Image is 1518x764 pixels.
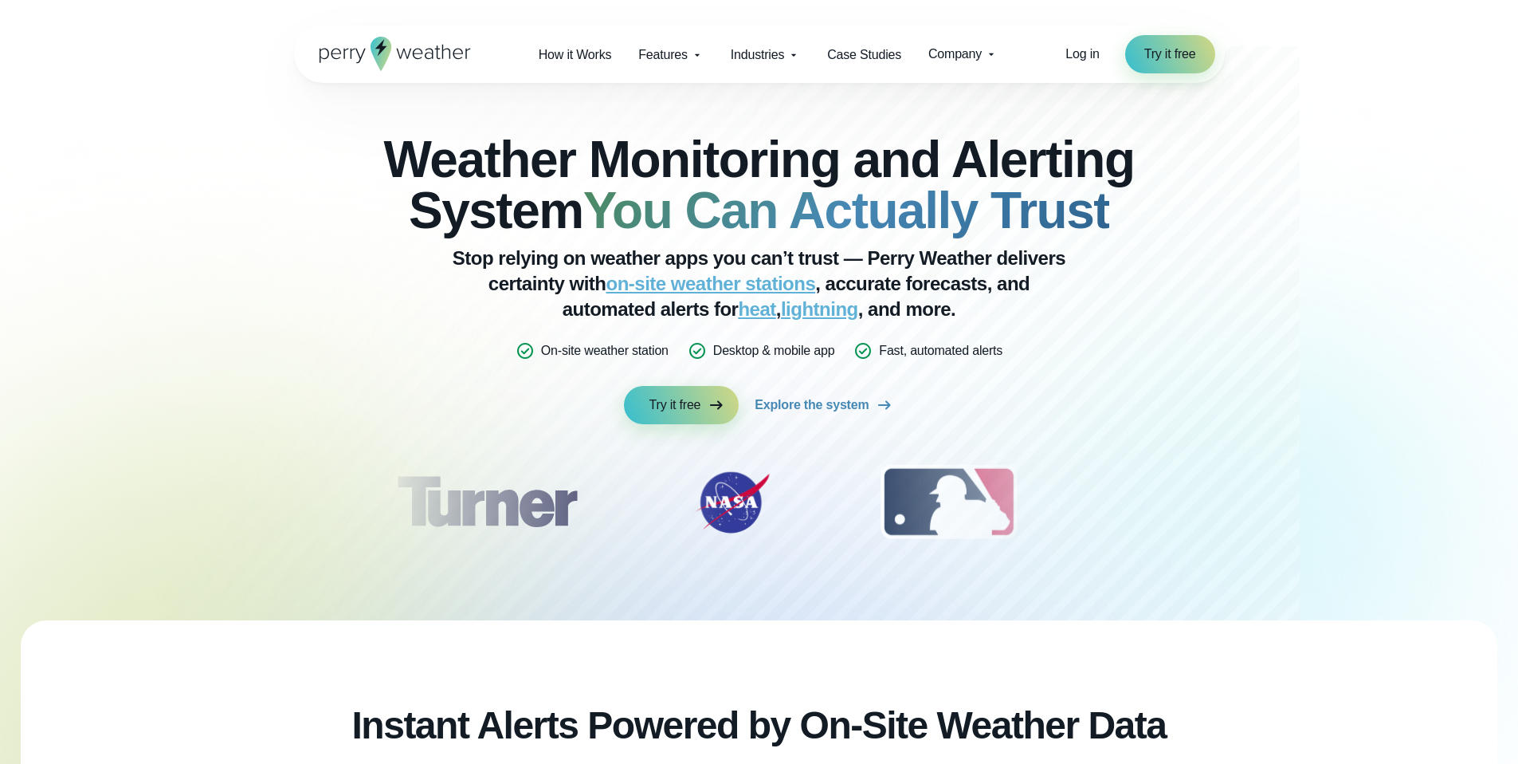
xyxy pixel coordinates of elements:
[541,341,669,360] p: On-site weather station
[677,463,788,542] img: NASA.svg
[755,396,869,415] span: Explore the system
[827,45,901,65] span: Case Studies
[677,463,788,542] div: 2 of 12
[373,463,599,542] img: Turner-Construction_1.svg
[731,45,784,65] span: Industries
[638,45,688,65] span: Features
[583,182,1109,239] strong: You Can Actually Trust
[373,463,599,542] div: 1 of 12
[374,463,1145,550] div: slideshow
[1109,463,1237,542] div: 4 of 12
[865,463,1033,542] img: MLB.svg
[1065,47,1099,61] span: Log in
[1065,45,1099,64] a: Log in
[374,134,1145,236] h2: Weather Monitoring and Alerting System
[606,273,816,294] a: on-site weather stations
[441,246,1078,322] p: Stop relying on weather apps you can’t trust — Perry Weather delivers certainty with , accurate f...
[1125,35,1215,73] a: Try it free
[649,396,701,415] span: Try it free
[738,298,775,320] a: heat
[352,703,1167,748] h2: Instant Alerts Powered by On-Site Weather Data
[879,341,1002,360] p: Fast, automated alerts
[928,45,982,64] span: Company
[755,386,894,424] a: Explore the system
[865,463,1033,542] div: 3 of 12
[539,45,612,65] span: How it Works
[781,298,858,320] a: lightning
[1109,463,1237,542] img: PGA.svg
[814,38,915,71] a: Case Studies
[525,38,626,71] a: How it Works
[713,341,835,360] p: Desktop & mobile app
[1144,45,1196,64] span: Try it free
[624,386,739,424] a: Try it free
